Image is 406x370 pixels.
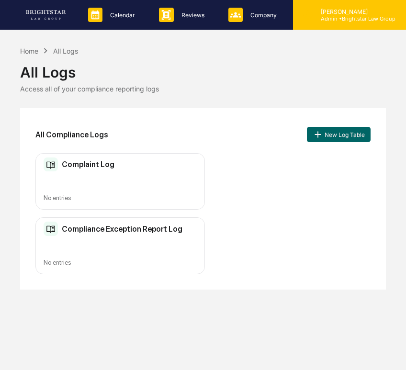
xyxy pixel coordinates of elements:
p: Calendar [102,11,140,19]
img: Compliance Log Table Icon [44,157,58,172]
button: New Log Table [307,127,370,142]
div: No entries [44,194,197,202]
p: Reviews [174,11,209,19]
h2: All Compliance Logs [35,130,108,139]
p: Admin • Brightstar Law Group [313,15,395,22]
div: All Logs [20,56,385,81]
img: logo [23,10,69,20]
h2: Complaint Log [62,160,114,169]
p: Company [243,11,282,19]
div: Home [20,47,38,55]
p: [PERSON_NAME] [313,8,395,15]
div: All Logs [53,47,78,55]
div: Access all of your compliance reporting logs [20,85,385,93]
div: No entries [44,259,197,266]
img: Compliance Log Table Icon [44,222,58,236]
h2: Compliance Exception Report Log [62,224,182,234]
